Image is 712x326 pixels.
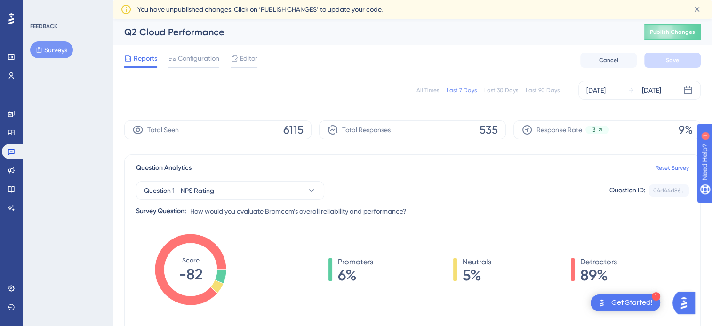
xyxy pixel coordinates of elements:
span: Reports [134,53,157,64]
div: [DATE] [586,85,606,96]
div: Survey Question: [136,206,186,217]
button: Surveys [30,41,73,58]
span: Question Analytics [136,162,192,174]
span: Need Help? [22,2,59,14]
span: You have unpublished changes. Click on ‘PUBLISH CHANGES’ to update your code. [137,4,383,15]
span: Detractors [580,256,617,268]
div: All Times [416,87,439,94]
div: 1 [652,292,660,301]
div: Question ID: [609,184,645,197]
div: Get Started! [611,298,653,308]
div: FEEDBACK [30,23,57,30]
span: Save [666,56,679,64]
span: Total Seen [147,124,179,135]
tspan: -82 [179,265,203,283]
span: Neutrals [463,256,491,268]
span: 3 [592,126,595,134]
button: Save [644,53,701,68]
span: Promoters [338,256,373,268]
div: 04d44d86... [653,187,685,194]
span: Configuration [178,53,219,64]
span: 89% [580,268,617,283]
span: Publish Changes [650,28,695,36]
button: Question 1 - NPS Rating [136,181,324,200]
img: launcher-image-alternative-text [596,297,608,309]
div: Last 30 Days [484,87,518,94]
tspan: Score [182,256,200,264]
span: Cancel [599,56,618,64]
span: 9% [679,122,693,137]
span: Editor [240,53,257,64]
a: Reset Survey [656,164,689,172]
button: Cancel [580,53,637,68]
span: 6115 [283,122,304,137]
iframe: UserGuiding AI Assistant Launcher [672,289,701,317]
span: 5% [463,268,491,283]
button: Publish Changes [644,24,701,40]
span: 6% [338,268,373,283]
div: 1 [65,5,68,12]
div: Last 7 Days [447,87,477,94]
span: How would you evaluate Bromcom’s overall reliability and performance? [190,206,407,217]
span: Total Responses [342,124,391,135]
span: Question 1 - NPS Rating [144,185,214,196]
div: Q2 Cloud Performance [124,25,621,39]
span: Response Rate [536,124,582,135]
div: [DATE] [642,85,661,96]
div: Open Get Started! checklist, remaining modules: 1 [591,294,660,311]
div: Last 90 Days [526,87,560,94]
span: 535 [480,122,498,137]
